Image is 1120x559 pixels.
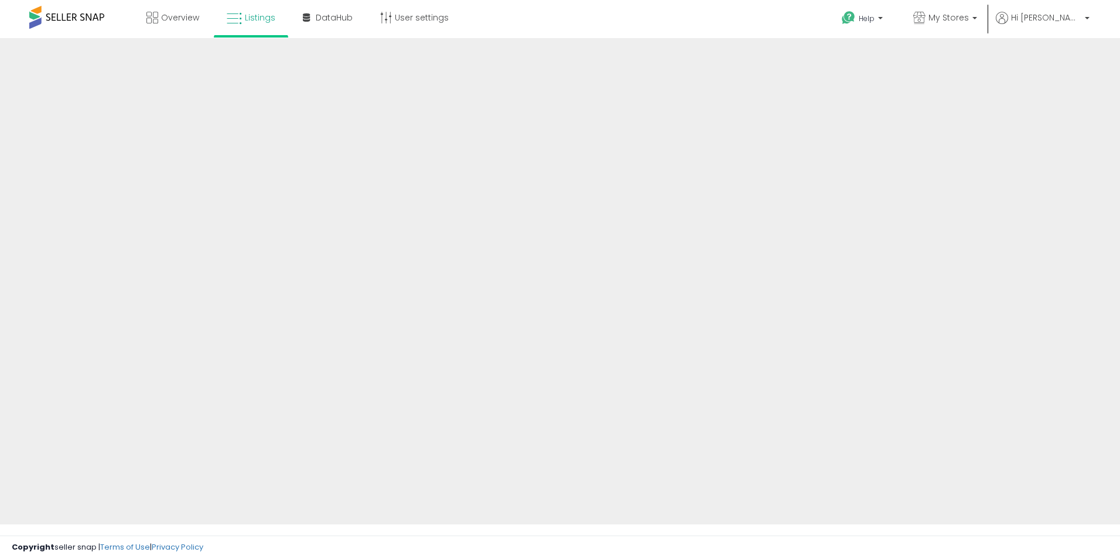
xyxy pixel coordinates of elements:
[245,12,275,23] span: Listings
[928,12,969,23] span: My Stores
[841,11,856,25] i: Get Help
[316,12,353,23] span: DataHub
[1011,12,1081,23] span: Hi [PERSON_NAME]
[996,12,1090,38] a: Hi [PERSON_NAME]
[832,2,894,38] a: Help
[161,12,199,23] span: Overview
[859,13,875,23] span: Help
